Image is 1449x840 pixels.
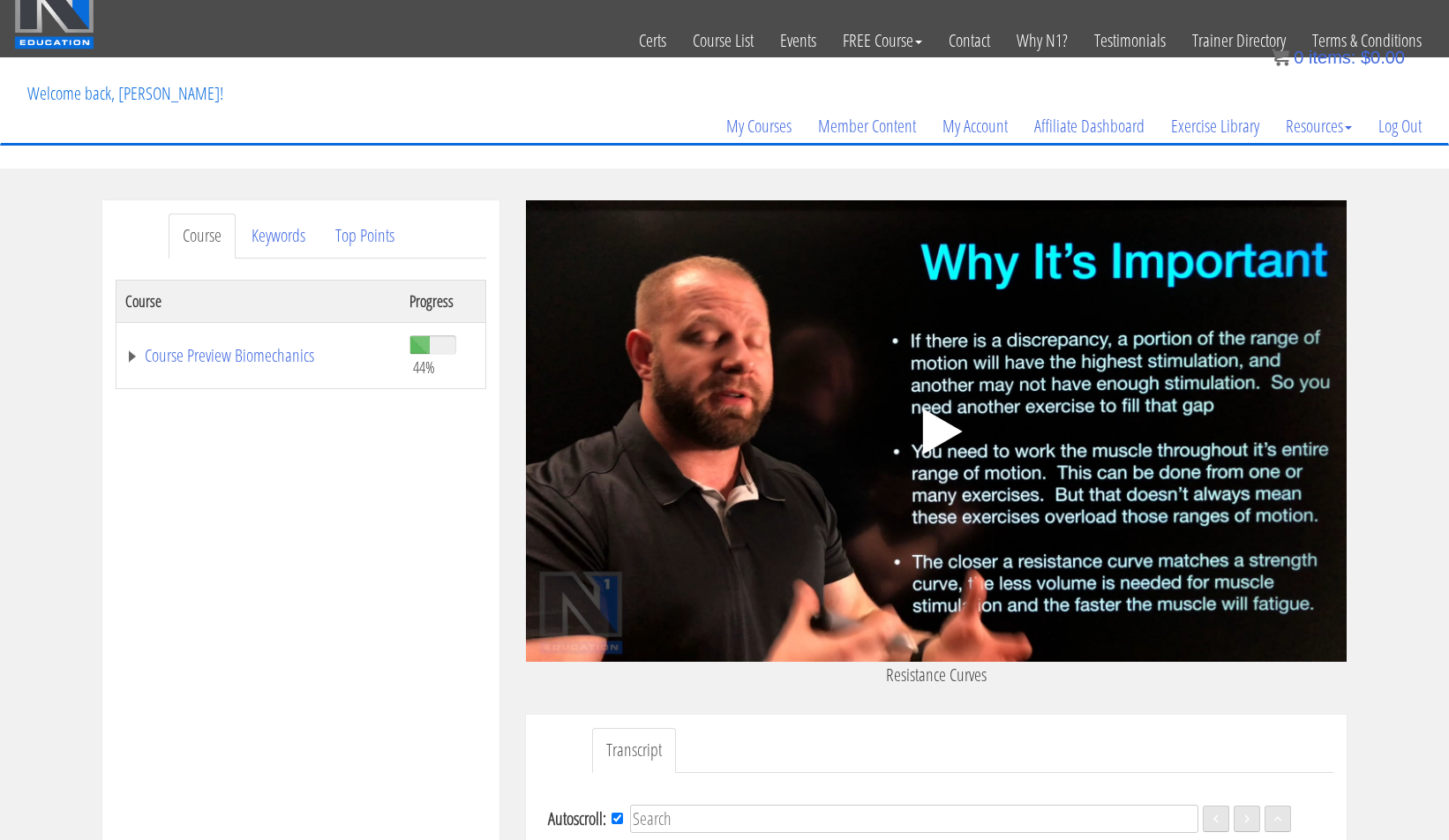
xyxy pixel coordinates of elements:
[1361,48,1405,67] bdi: 0.00
[1309,48,1355,67] span: items:
[1361,48,1370,67] span: $
[1272,49,1289,66] img: icon11.png
[592,728,676,773] a: Transcript
[713,84,805,169] a: My Courses
[413,357,435,377] span: 44%
[14,58,236,129] p: Welcome back, [PERSON_NAME]!
[526,662,1347,688] p: Resistance Curves
[401,280,486,322] th: Progress
[125,347,392,364] a: Course Preview Biomechanics
[805,84,929,169] a: Member Content
[169,214,236,259] a: Course
[321,214,409,259] a: Top Points
[929,84,1021,169] a: My Account
[237,214,319,259] a: Keywords
[1021,84,1158,169] a: Affiliate Dashboard
[1273,84,1365,169] a: Resources
[1158,84,1273,169] a: Exercise Library
[1294,48,1303,67] span: 0
[630,805,1198,833] input: Search
[116,280,401,322] th: Course
[1365,84,1435,169] a: Log Out
[1272,48,1405,67] a: 0 items: $0.00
